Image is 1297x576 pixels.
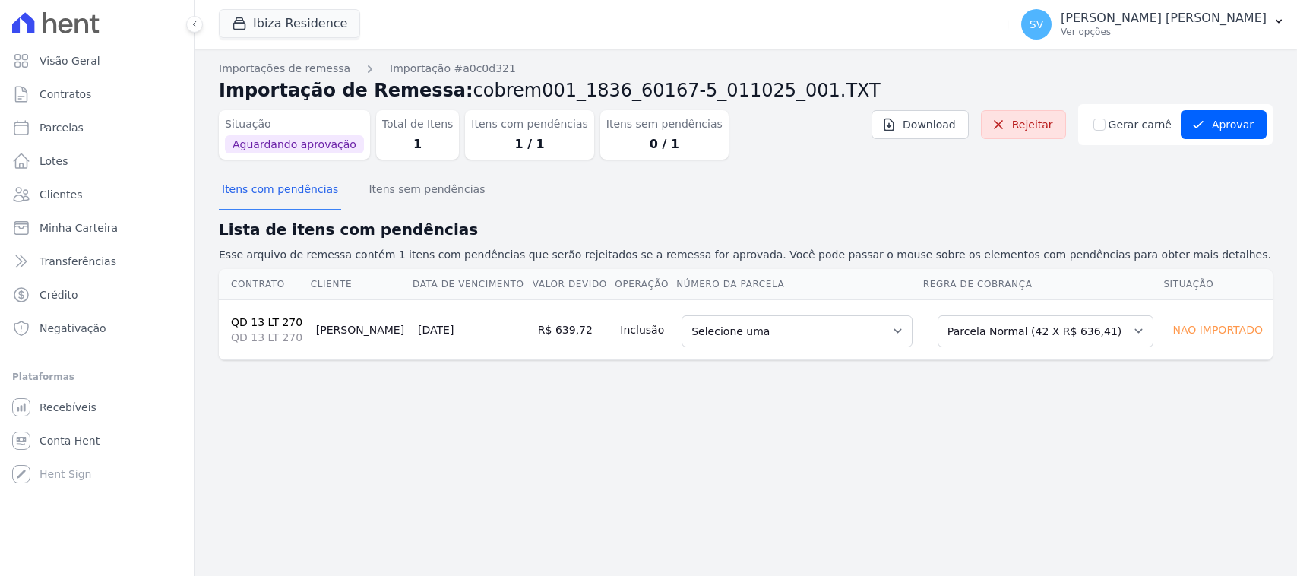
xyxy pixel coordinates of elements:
[40,400,96,415] span: Recebíveis
[6,313,188,343] a: Negativação
[606,135,723,153] dd: 0 / 1
[382,135,454,153] dd: 1
[473,80,881,101] span: cobrem001_1836_60167-5_011025_001.TXT
[6,426,188,456] a: Conta Hent
[310,269,412,300] th: Cliente
[1061,11,1267,26] p: [PERSON_NAME] [PERSON_NAME]
[40,87,91,102] span: Contratos
[40,287,78,302] span: Crédito
[675,269,922,300] th: Número da Parcela
[219,269,310,300] th: Contrato
[471,135,587,153] dd: 1 / 1
[219,61,350,77] a: Importações de remessa
[1030,19,1043,30] span: SV
[922,269,1163,300] th: Regra de Cobrança
[606,116,723,132] dt: Itens sem pendências
[6,179,188,210] a: Clientes
[219,247,1273,263] p: Esse arquivo de remessa contém 1 itens com pendências que serão rejeitados se a remessa for aprov...
[1169,319,1267,340] div: Não importado
[40,120,84,135] span: Parcelas
[40,187,82,202] span: Clientes
[219,61,1273,77] nav: Breadcrumb
[231,330,304,345] span: QD 13 LT 270
[390,61,516,77] a: Importação #a0c0d321
[471,116,587,132] dt: Itens com pendências
[614,269,675,300] th: Operação
[40,321,106,336] span: Negativação
[1181,110,1267,139] button: Aprovar
[1109,117,1172,133] label: Gerar carnê
[231,316,302,328] a: QD 13 LT 270
[310,299,412,359] td: [PERSON_NAME]
[6,146,188,176] a: Lotes
[219,171,341,210] button: Itens com pendências
[614,299,675,359] td: Inclusão
[40,254,116,269] span: Transferências
[40,433,100,448] span: Conta Hent
[981,110,1066,139] a: Rejeitar
[1061,26,1267,38] p: Ver opções
[219,9,360,38] button: Ibiza Residence
[412,299,532,359] td: [DATE]
[6,213,188,243] a: Minha Carteira
[6,280,188,310] a: Crédito
[219,77,1273,104] h2: Importação de Remessa:
[6,79,188,109] a: Contratos
[382,116,454,132] dt: Total de Itens
[6,392,188,423] a: Recebíveis
[12,368,182,386] div: Plataformas
[6,112,188,143] a: Parcelas
[219,218,1273,241] h2: Lista de itens com pendências
[1009,3,1297,46] button: SV [PERSON_NAME] [PERSON_NAME] Ver opções
[532,269,615,300] th: Valor devido
[40,53,100,68] span: Visão Geral
[40,153,68,169] span: Lotes
[40,220,118,236] span: Minha Carteira
[365,171,488,210] button: Itens sem pendências
[6,246,188,277] a: Transferências
[225,116,364,132] dt: Situação
[532,299,615,359] td: R$ 639,72
[872,110,969,139] a: Download
[225,135,364,153] span: Aguardando aprovação
[1163,269,1273,300] th: Situação
[412,269,532,300] th: Data de Vencimento
[6,46,188,76] a: Visão Geral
